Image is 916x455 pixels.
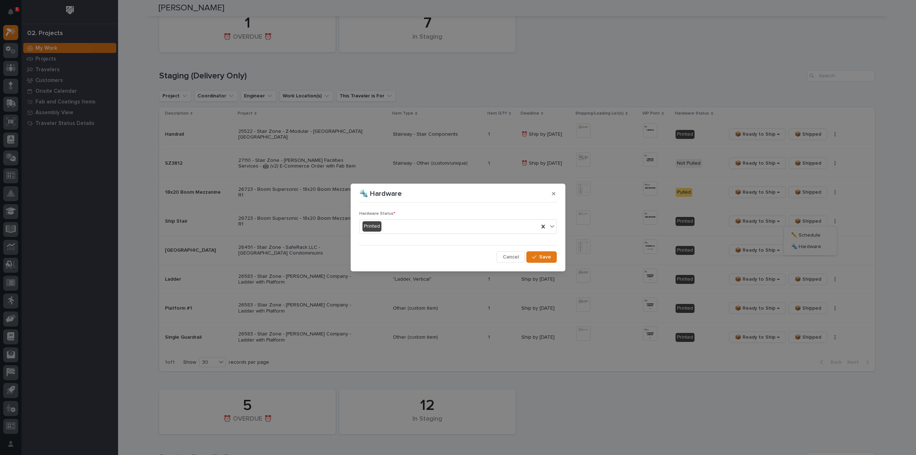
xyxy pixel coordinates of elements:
div: Printed [362,221,381,232]
span: Hardware Status [359,212,395,216]
button: Save [526,251,557,263]
span: Save [539,254,551,260]
p: 🔩 Hardware [359,189,402,198]
span: Cancel [503,254,519,260]
button: Cancel [497,251,525,263]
